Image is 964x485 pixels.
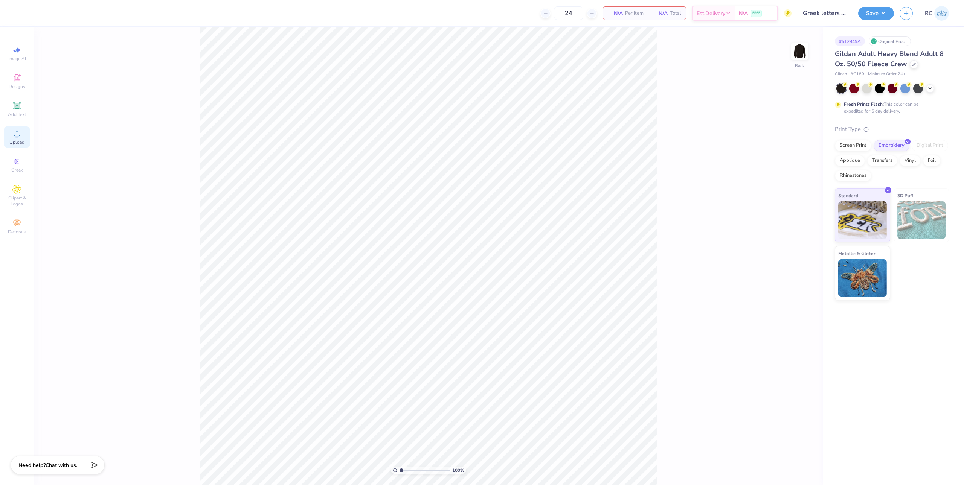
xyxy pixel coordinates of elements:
[697,9,725,17] span: Est. Delivery
[835,36,865,46] div: # 512949A
[46,462,77,469] span: Chat with us.
[838,249,876,257] span: Metallic & Glitter
[835,125,949,134] div: Print Type
[670,9,681,17] span: Total
[452,467,464,474] span: 100 %
[838,201,887,239] img: Standard
[838,192,858,199] span: Standard
[554,6,583,20] input: – –
[835,71,847,78] span: Gildan
[925,9,932,18] span: RC
[900,155,921,166] div: Vinyl
[874,140,909,151] div: Embroidery
[934,6,949,21] img: Rio Cabojoc
[8,229,26,235] span: Decorate
[9,139,24,145] span: Upload
[844,101,937,114] div: This color can be expedited for 5 day delivery.
[608,9,623,17] span: N/A
[11,167,23,173] span: Greek
[795,62,805,69] div: Back
[923,155,941,166] div: Foil
[912,140,948,151] div: Digital Print
[868,71,906,78] span: Minimum Order: 24 +
[8,56,26,62] span: Image AI
[4,195,30,207] span: Clipart & logos
[925,6,949,21] a: RC
[752,11,760,16] span: FREE
[739,9,748,17] span: N/A
[8,111,26,117] span: Add Text
[835,155,865,166] div: Applique
[897,201,946,239] img: 3D Puff
[653,9,668,17] span: N/A
[9,84,25,90] span: Designs
[838,259,887,297] img: Metallic & Glitter
[851,71,864,78] span: # G180
[897,192,913,199] span: 3D Puff
[835,140,871,151] div: Screen Print
[797,6,853,21] input: Untitled Design
[835,49,944,68] span: Gildan Adult Heavy Blend Adult 8 Oz. 50/50 Fleece Crew
[844,101,884,107] strong: Fresh Prints Flash:
[792,44,807,59] img: Back
[858,7,894,20] button: Save
[869,36,911,46] div: Original Proof
[18,462,46,469] strong: Need help?
[867,155,897,166] div: Transfers
[625,9,644,17] span: Per Item
[835,170,871,181] div: Rhinestones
